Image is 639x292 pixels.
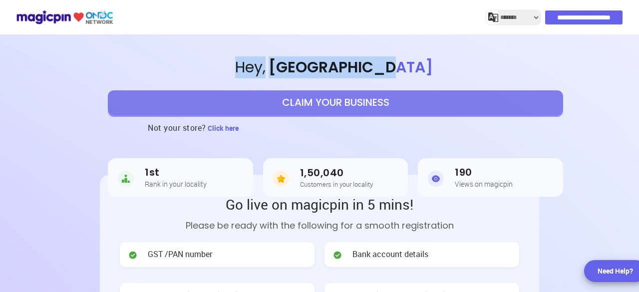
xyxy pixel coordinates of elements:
span: Hey , [32,57,639,78]
p: Please be ready with the following for a smooth registration [120,219,519,232]
img: check [128,250,138,260]
h3: 190 [455,167,513,178]
img: check [332,250,342,260]
h2: Go live on magicpin in 5 mins! [120,195,519,214]
span: GST /PAN number [148,249,212,260]
span: [GEOGRAPHIC_DATA] [266,56,436,78]
h5: Views on magicpin [455,180,513,188]
h5: Rank in your locality [145,180,207,188]
h5: Customers in your locality [300,181,373,188]
img: Customers [273,169,289,189]
img: Views [428,169,444,189]
button: CLAIM YOUR BUSINESS [108,90,563,115]
h3: 1,50,040 [300,167,373,179]
span: Click here [208,123,239,133]
span: Bank account details [352,249,428,260]
div: Need Help? [598,266,633,276]
img: j2MGCQAAAABJRU5ErkJggg== [488,12,498,22]
h3: Not your store? [148,115,206,140]
img: Rank [118,169,134,189]
img: ondc-logo-new-small.8a59708e.svg [16,8,113,26]
h3: 1st [145,167,207,178]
